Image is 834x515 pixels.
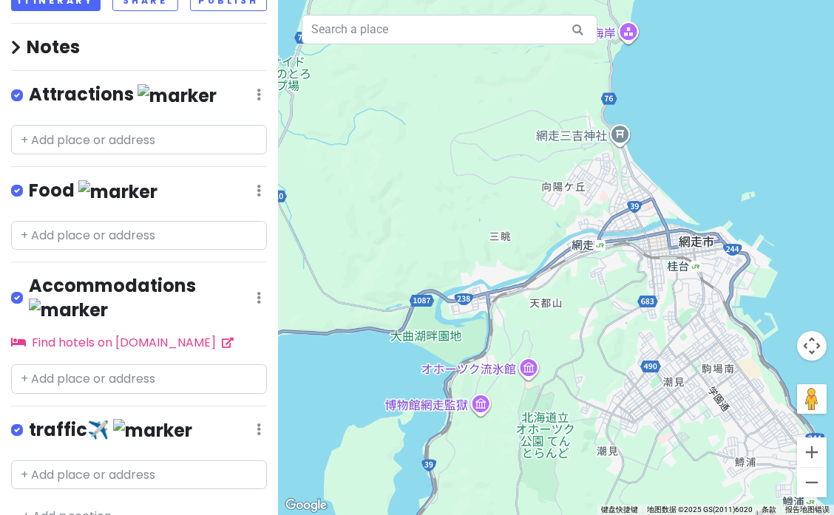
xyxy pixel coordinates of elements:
[11,460,267,490] input: + Add place or address
[29,418,192,443] h4: traffic✈️
[11,35,267,58] h4: Notes
[113,419,192,442] img: marker
[797,437,827,467] button: 放大
[797,468,827,497] button: 缩小
[601,505,638,515] button: 键盘快捷键
[282,496,330,515] a: 在 Google 地图中打开此区域（会打开一个新窗口）
[29,299,108,321] img: marker
[11,364,267,394] input: + Add place or address
[785,505,830,514] a: 报告地图错误
[282,496,330,515] img: Google
[647,505,753,514] span: 地图数据 ©2025 GS(2011)6020
[11,125,267,154] input: + Add place or address
[797,331,827,361] button: 地图镜头控件
[11,334,234,351] a: Find hotels on [DOMAIN_NAME]
[302,15,597,44] input: Search a place
[138,84,217,107] img: marker
[29,179,157,203] h4: Food
[78,180,157,203] img: marker
[762,505,776,514] a: 条款（在新标签页中打开）
[29,274,257,321] h4: Accommodations
[29,83,217,107] h4: Attractions
[797,384,827,414] button: 将街景小人拖到地图上以打开街景
[11,221,267,250] input: + Add place or address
